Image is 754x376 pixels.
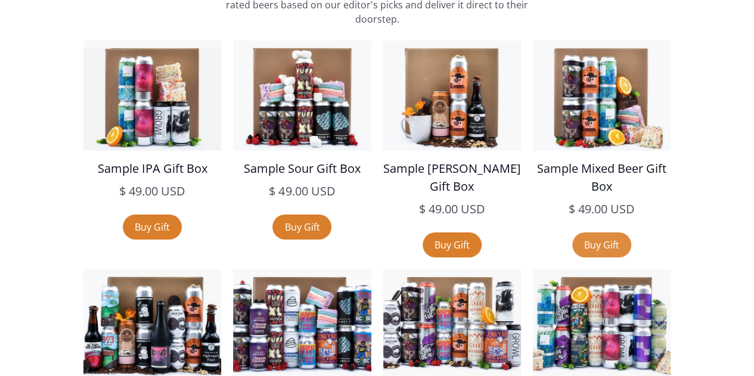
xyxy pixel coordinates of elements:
a: Sample Sour Gift Box$ 49.00 USD [233,41,371,215]
h5: Sample Mixed Beer Gift Box [533,160,671,195]
a: Sample [PERSON_NAME] Gift Box$ 49.00 USD [383,41,521,232]
h5: $ 49.00 USD [383,200,521,218]
a: Buy Gift [272,215,331,240]
h5: Sample IPA Gift Box [83,160,221,178]
h5: Sample [PERSON_NAME] Gift Box [383,160,521,195]
h5: $ 49.00 USD [533,200,671,218]
a: Buy Gift [423,232,482,257]
a: Buy Gift [572,232,631,257]
h5: $ 49.00 USD [83,182,221,200]
a: Buy Gift [123,215,182,240]
h5: Sample Sour Gift Box [233,160,371,178]
a: Sample Mixed Beer Gift Box$ 49.00 USD [533,41,671,232]
a: Sample IPA Gift Box$ 49.00 USD [83,41,221,215]
h5: $ 49.00 USD [233,182,371,200]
